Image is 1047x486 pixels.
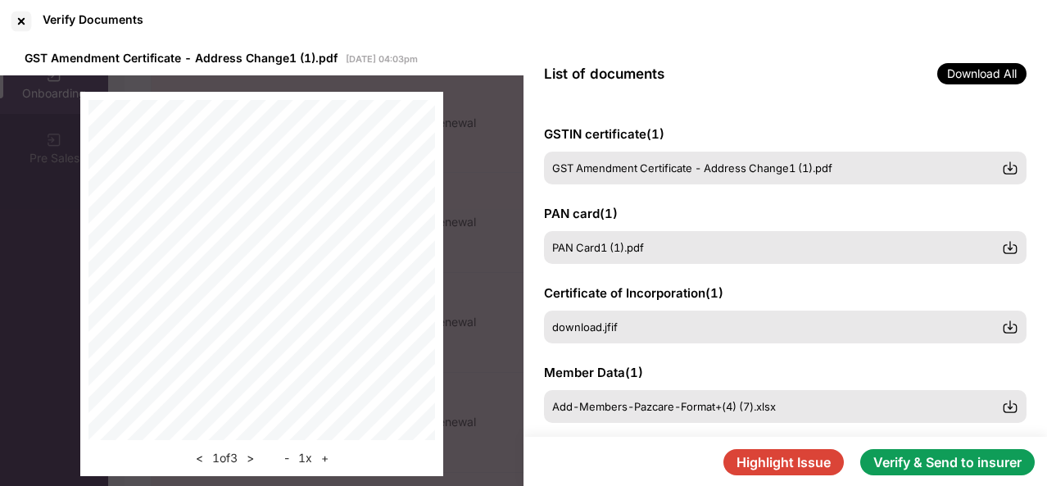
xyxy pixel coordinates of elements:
div: 1 of 3 [191,448,259,468]
button: Highlight Issue [723,449,844,475]
span: download.jfif [552,320,618,334]
span: [DATE] 04:03pm [346,53,418,65]
div: 1 x [279,448,333,468]
button: + [316,448,333,468]
div: Verify Documents [43,12,143,26]
span: GST Amendment Certificate - Address Change1 (1).pdf [552,161,832,175]
span: Member Data ( 1 ) [544,365,643,380]
span: PAN Card1 (1).pdf [552,241,644,254]
button: < [191,448,208,468]
button: Verify & Send to insurer [860,449,1035,475]
img: svg+xml;base64,PHN2ZyBpZD0iRG93bmxvYWQtMzJ4MzIiIHhtbG5zPSJodHRwOi8vd3d3LnczLm9yZy8yMDAwL3N2ZyIgd2... [1002,239,1018,256]
span: Add-Members-Pazcare-Format+(4) (7).xlsx [552,400,776,413]
span: Certificate of Incorporation ( 1 ) [544,285,723,301]
span: GST Amendment Certificate - Address Change1 (1).pdf [25,51,338,65]
span: GSTIN certificate ( 1 ) [544,126,664,142]
img: svg+xml;base64,PHN2ZyBpZD0iRG93bmxvYWQtMzJ4MzIiIHhtbG5zPSJodHRwOi8vd3d3LnczLm9yZy8yMDAwL3N2ZyIgd2... [1002,398,1018,415]
span: PAN card ( 1 ) [544,206,618,221]
img: svg+xml;base64,PHN2ZyBpZD0iRG93bmxvYWQtMzJ4MzIiIHhtbG5zPSJodHRwOi8vd3d3LnczLm9yZy8yMDAwL3N2ZyIgd2... [1002,160,1018,176]
img: svg+xml;base64,PHN2ZyBpZD0iRG93bmxvYWQtMzJ4MzIiIHhtbG5zPSJodHRwOi8vd3d3LnczLm9yZy8yMDAwL3N2ZyIgd2... [1002,319,1018,335]
span: Download All [937,63,1027,84]
button: > [242,448,259,468]
span: List of documents [544,66,664,82]
button: - [279,448,294,468]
